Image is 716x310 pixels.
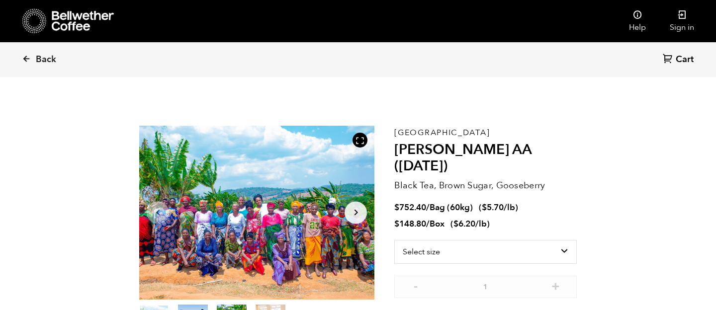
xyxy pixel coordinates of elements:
[394,142,577,175] h2: [PERSON_NAME] AA ([DATE])
[409,281,422,291] button: -
[394,218,399,230] span: $
[426,218,430,230] span: /
[394,218,426,230] bdi: 148.80
[475,218,487,230] span: /lb
[482,202,504,213] bdi: 5.70
[430,202,473,213] span: Bag (60kg)
[504,202,515,213] span: /lb
[479,202,518,213] span: ( )
[394,179,577,192] p: Black Tea, Brown Sugar, Gooseberry
[453,218,475,230] bdi: 6.20
[426,202,430,213] span: /
[394,202,399,213] span: $
[482,202,487,213] span: $
[394,202,426,213] bdi: 752.40
[676,54,694,66] span: Cart
[36,54,56,66] span: Back
[663,53,696,67] a: Cart
[430,218,445,230] span: Box
[450,218,490,230] span: ( )
[549,281,562,291] button: +
[453,218,458,230] span: $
